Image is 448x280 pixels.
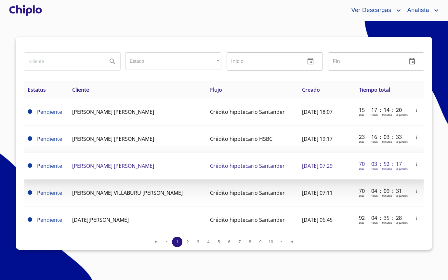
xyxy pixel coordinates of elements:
[203,237,214,247] button: 4
[371,194,378,197] p: Horas
[302,189,333,196] span: [DATE] 07:11
[182,237,193,247] button: 2
[28,190,32,195] span: Pendiente
[210,162,285,169] span: Crédito hipotecario Santander
[259,239,261,244] span: 9
[382,113,392,116] p: Minutos
[28,136,32,141] span: Pendiente
[302,86,320,93] span: Creado
[359,140,364,143] p: Dias
[302,216,333,223] span: [DATE] 06:45
[359,221,364,224] p: Dias
[269,239,273,244] span: 10
[193,237,203,247] button: 3
[24,53,102,70] input: search
[210,86,222,93] span: Flujo
[28,86,46,93] span: Estatus
[210,216,285,223] span: Crédito hipotecario Santander
[266,237,276,247] button: 10
[359,86,390,93] span: Tiempo total
[396,221,408,224] p: Segundos
[359,194,364,197] p: Dias
[402,5,432,16] span: Analista
[72,162,154,169] span: [PERSON_NAME] [PERSON_NAME]
[125,52,221,70] div: ​
[359,160,403,167] p: 70 : 03 : 52 : 17
[245,237,255,247] button: 8
[359,167,364,170] p: Dias
[37,108,62,115] span: Pendiente
[37,162,62,169] span: Pendiente
[72,216,129,223] span: [DATE][PERSON_NAME]
[396,167,408,170] p: Segundos
[28,217,32,222] span: Pendiente
[359,113,364,116] p: Dias
[210,135,272,142] span: Crédito hipotecario HSBC
[28,109,32,114] span: Pendiente
[197,239,199,244] span: 3
[72,135,154,142] span: [PERSON_NAME] [PERSON_NAME]
[382,194,392,197] p: Minutos
[359,106,403,113] p: 15 : 17 : 14 : 20
[28,163,32,168] span: Pendiente
[37,189,62,196] span: Pendiente
[234,237,245,247] button: 7
[72,108,154,115] span: [PERSON_NAME] [PERSON_NAME]
[346,5,402,16] button: account of current user
[371,221,378,224] p: Horas
[210,108,285,115] span: Crédito hipotecario Santander
[217,239,220,244] span: 5
[176,239,178,244] span: 1
[396,194,408,197] p: Segundos
[238,239,241,244] span: 7
[224,237,234,247] button: 6
[302,135,333,142] span: [DATE] 19:17
[72,86,89,93] span: Cliente
[346,5,394,16] span: Ver Descargas
[302,162,333,169] span: [DATE] 07:29
[255,237,266,247] button: 9
[396,113,408,116] p: Segundos
[359,133,403,140] p: 23 : 16 : 03 : 33
[207,239,209,244] span: 4
[371,113,378,116] p: Horas
[382,221,392,224] p: Minutos
[37,135,62,142] span: Pendiente
[359,214,403,221] p: 92 : 04 : 35 : 28
[72,189,183,196] span: [PERSON_NAME] VILLABURU [PERSON_NAME]
[302,108,333,115] span: [DATE] 18:07
[210,189,285,196] span: Crédito hipotecario Santander
[172,237,182,247] button: 1
[186,239,189,244] span: 2
[249,239,251,244] span: 8
[37,216,62,223] span: Pendiente
[359,187,403,194] p: 70 : 04 : 09 : 31
[371,140,378,143] p: Horas
[214,237,224,247] button: 5
[402,5,440,16] button: account of current user
[228,239,230,244] span: 6
[396,140,408,143] p: Segundos
[371,167,378,170] p: Horas
[382,167,392,170] p: Minutos
[382,140,392,143] p: Minutos
[105,54,120,69] button: Search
